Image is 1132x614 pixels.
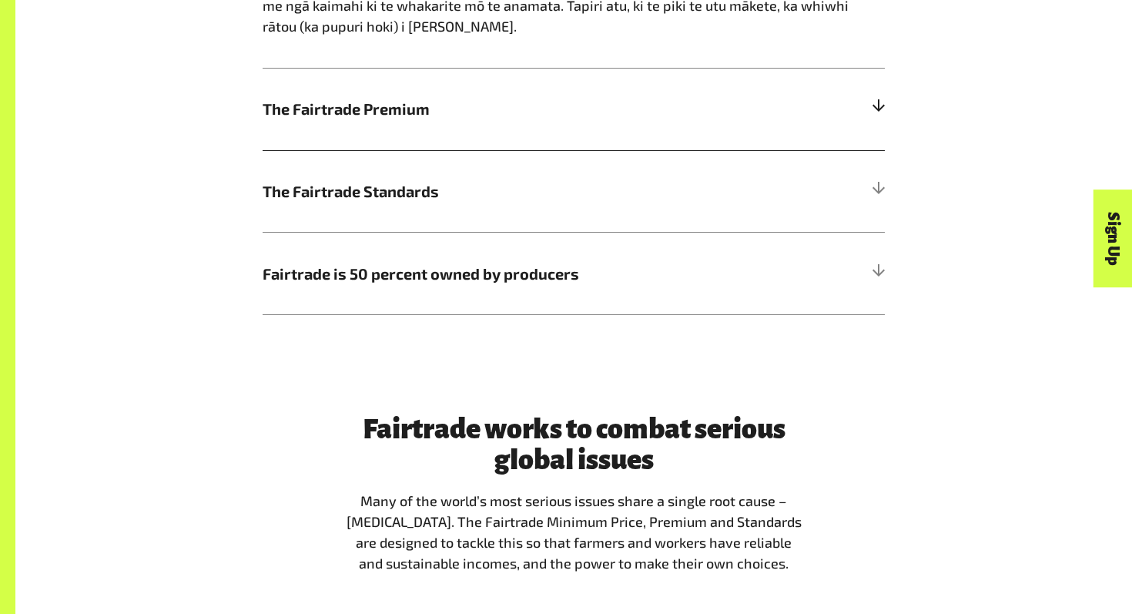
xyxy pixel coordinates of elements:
[263,97,729,120] span: The Fairtrade Premium
[263,180,729,203] span: The Fairtrade Standards
[343,414,805,475] h3: Fairtrade works to combat serious global issues
[343,491,805,574] p: Many of the world’s most serious issues share a single root cause – [MEDICAL_DATA]. The Fairtrade...
[263,262,729,285] span: Fairtrade is 50 percent owned by producers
